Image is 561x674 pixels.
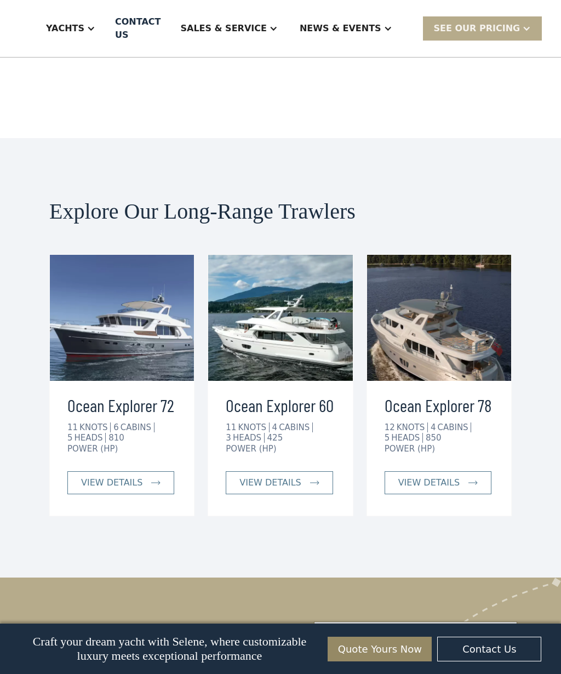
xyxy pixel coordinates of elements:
[328,637,432,661] a: Quote Yours Now
[113,422,119,432] div: 6
[272,422,278,432] div: 4
[233,433,265,443] div: HEADS
[67,392,176,418] h3: Ocean Explorer 72
[67,444,118,454] div: POWER (HP)
[423,16,542,40] div: SEE Our Pricing
[398,476,460,489] div: view details
[239,476,301,489] div: view details
[121,422,154,432] div: CABINS
[151,481,161,485] img: icon
[226,444,276,454] div: POWER (HP)
[226,392,335,418] h3: Ocean Explorer 60
[49,199,512,224] h2: Explore Our Long-Range Trawlers
[67,422,78,432] div: 11
[115,15,161,42] div: Contact US
[310,481,319,485] img: icon
[67,433,73,443] div: 5
[437,637,541,661] a: Contact Us
[79,422,111,432] div: KNOTS
[279,422,313,432] div: CABINS
[431,422,436,432] div: 4
[35,7,106,50] div: Yachts
[81,476,142,489] div: view details
[385,433,390,443] div: 5
[289,7,403,50] div: News & EVENTS
[226,422,236,432] div: 11
[75,433,106,443] div: HEADS
[300,22,381,35] div: News & EVENTS
[385,444,435,454] div: POWER (HP)
[180,22,266,35] div: Sales & Service
[437,422,471,432] div: CABINS
[397,422,428,432] div: KNOTS
[434,22,520,35] div: SEE Our Pricing
[108,433,124,443] div: 810
[238,422,269,432] div: KNOTS
[385,422,395,432] div: 12
[385,471,491,494] a: view details
[426,433,442,443] div: 850
[67,471,174,494] a: view details
[20,635,320,663] p: Craft your dream yacht with Selene, where customizable luxury meets exceptional performance
[267,433,283,443] div: 425
[46,22,84,35] div: Yachts
[169,7,288,50] div: Sales & Service
[468,481,478,485] img: icon
[391,433,423,443] div: HEADS
[226,433,231,443] div: 3
[385,392,494,418] h3: Ocean Explorer 78
[226,471,333,494] a: view details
